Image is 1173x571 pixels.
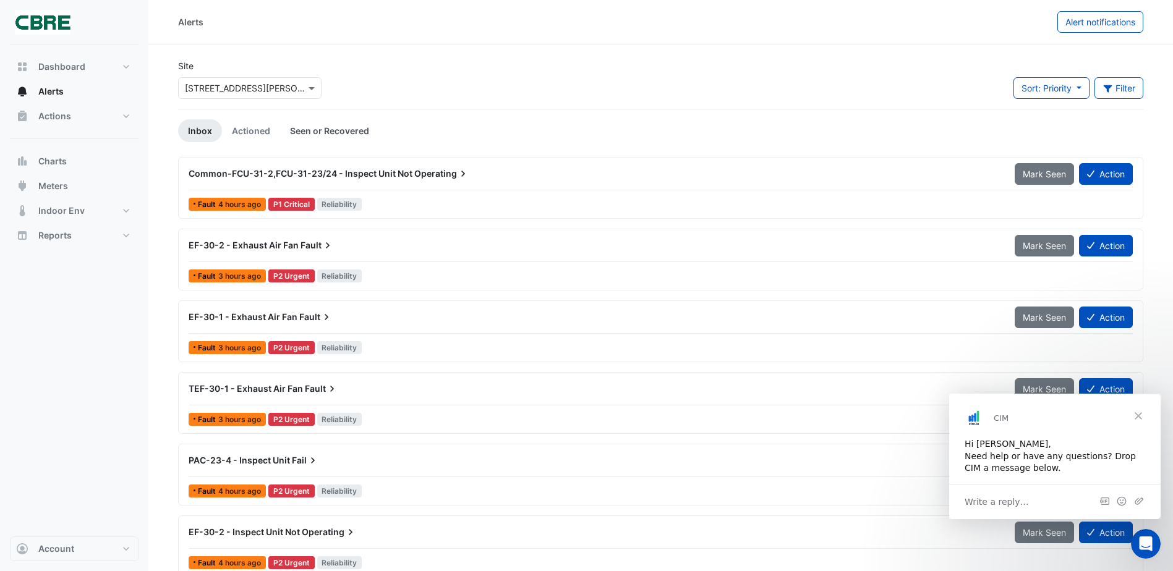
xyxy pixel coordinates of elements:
button: Action [1079,378,1133,400]
button: Mark Seen [1015,522,1074,543]
span: Mark Seen [1023,240,1066,251]
span: Sort: Priority [1022,83,1072,93]
span: Mark Seen [1023,312,1066,323]
span: Charts [38,155,67,167]
span: Fault [198,273,218,280]
div: P2 Urgent [268,341,315,354]
span: Fault [198,201,218,208]
button: Mark Seen [1015,307,1074,328]
span: Indoor Env [38,205,85,217]
span: Fault [198,416,218,423]
span: Common-FCU-31-2,FCU-31-23/24 - Inspect Unit Not [189,168,412,179]
button: Mark Seen [1015,163,1074,185]
iframe: Intercom live chat [1131,529,1161,559]
span: Mark Seen [1023,384,1066,394]
button: Alert notifications [1057,11,1143,33]
span: Fault [299,311,333,323]
button: Reports [10,223,139,248]
span: EF-30-1 - Exhaust Air Fan [189,311,297,322]
span: Fail [292,454,319,467]
span: EF-30-2 - Exhaust Air Fan [189,240,299,250]
span: Reliability [317,269,362,282]
div: P2 Urgent [268,484,315,497]
button: Actions [10,104,139,129]
button: Filter [1094,77,1144,99]
span: Reports [38,229,72,242]
app-icon: Dashboard [16,61,28,73]
span: Operating [302,526,357,538]
app-icon: Indoor Env [16,205,28,217]
button: Mark Seen [1015,235,1074,256]
a: Seen or Recovered [280,119,379,142]
app-icon: Reports [16,229,28,242]
app-icon: Meters [16,180,28,192]
span: TEF-30-1 - Exhaust Air Fan [189,383,303,394]
span: Fault [305,383,338,395]
button: Meters [10,174,139,198]
span: Reliability [317,413,362,426]
button: Alerts [10,79,139,104]
iframe: Intercom live chat message [949,394,1161,519]
span: Fault [301,239,334,252]
a: Actioned [222,119,280,142]
span: Meters [38,180,68,192]
span: Fault [198,488,218,495]
span: Dashboard [38,61,85,73]
button: Action [1079,307,1133,328]
span: Mark Seen [1023,169,1066,179]
span: Mon 06-Oct-2025 09:00 AEDT [218,415,261,424]
span: Reliability [317,484,362,497]
div: P2 Urgent [268,556,315,569]
button: Charts [10,149,139,174]
app-icon: Alerts [16,85,28,98]
span: Alert notifications [1065,17,1135,27]
div: P1 Critical [268,198,315,211]
button: Mark Seen [1015,378,1074,400]
div: P2 Urgent [268,269,315,282]
button: Dashboard [10,54,139,79]
app-icon: Charts [16,155,28,167]
img: Company Logo [15,10,70,35]
span: Mon 06-Oct-2025 09:03 AEDT [218,271,261,281]
label: Site [178,59,194,72]
span: Mon 06-Oct-2025 07:47 AEDT [218,200,261,209]
div: P2 Urgent [268,413,315,426]
span: Reliability [317,341,362,354]
span: Actions [38,110,71,122]
div: Alerts [178,15,203,28]
span: EF-30-2 - Inspect Unit Not [189,527,300,537]
span: Fault [198,344,218,352]
button: Action [1079,522,1133,543]
button: Action [1079,235,1133,256]
span: Reliability [317,198,362,211]
span: Reliability [317,556,362,569]
span: Operating [414,167,469,180]
span: PAC-23-4 - Inspect Unit [189,455,290,465]
span: Account [38,543,74,555]
button: Indoor Env [10,198,139,223]
button: Account [10,536,139,561]
span: Mon 06-Oct-2025 09:03 AEDT [218,343,261,352]
span: Alerts [38,85,64,98]
app-icon: Actions [16,110,28,122]
span: Fault [198,559,218,567]
button: Sort: Priority [1013,77,1090,99]
span: Mon 06-Oct-2025 08:03 AEDT [218,486,261,496]
span: Mark Seen [1023,527,1066,538]
a: Inbox [178,119,222,142]
span: Mon 06-Oct-2025 08:02 AEDT [218,558,261,567]
button: Action [1079,163,1133,185]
